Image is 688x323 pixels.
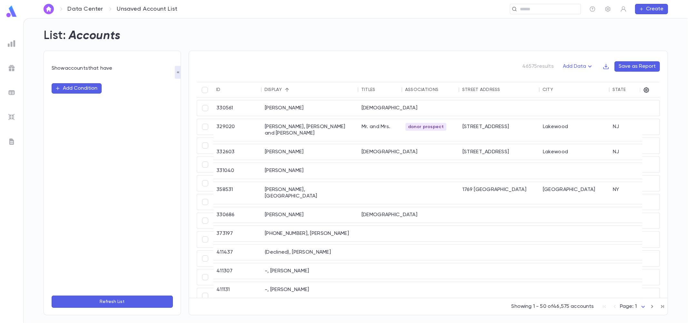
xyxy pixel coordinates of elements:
button: Add Data [559,61,598,72]
div: 332603 [213,144,262,160]
div: 329020 [213,119,262,141]
img: letters_grey.7941b92b52307dd3b8a917253454ce1c.svg [8,138,15,146]
img: logo [5,5,18,18]
span: Page: 1 [620,304,637,309]
button: Sort [375,85,386,95]
a: Data Center [68,5,103,13]
div: [STREET_ADDRESS] [459,119,540,141]
div: Lakewood [540,119,610,141]
div: 331040 [213,163,262,178]
div: 411131 [213,282,262,298]
div: [STREET_ADDRESS] [459,144,540,160]
div: 373197 [213,226,262,241]
button: Create [635,4,668,14]
div: -, [PERSON_NAME] [262,263,358,279]
div: [PERSON_NAME], [GEOGRAPHIC_DATA] [262,182,358,204]
img: imports_grey.530a8a0e642e233f2baf0ef88e8c9fcb.svg [8,113,15,121]
div: Lakewood [540,144,610,160]
div: [PHONE_NUMBER], [PERSON_NAME] [262,226,358,241]
div: 358531 [213,182,262,204]
div: -, [PERSON_NAME] [262,282,358,298]
div: State [613,87,626,92]
span: donor prospect [405,124,446,129]
div: NY [610,182,658,204]
h2: List: [44,29,66,43]
div: 330561 [213,100,262,116]
img: home_white.a664292cf8c1dea59945f0da9f25487c.svg [45,6,53,12]
button: Add Condition [52,83,102,94]
div: 330686 [213,207,262,223]
h2: Accounts [69,29,121,43]
div: [PERSON_NAME] [262,163,358,178]
div: ID [216,87,221,92]
div: 411437 [213,245,262,260]
div: 1769 [GEOGRAPHIC_DATA] [459,182,540,204]
button: Sort [282,85,292,95]
div: Titles [361,87,375,92]
img: batches_grey.339ca447c9d9533ef1741baa751efc33.svg [8,89,15,96]
div: [DEMOGRAPHIC_DATA] [358,207,402,223]
button: Sort [500,85,511,95]
div: NJ [610,119,658,141]
button: Sort [626,85,636,95]
div: NJ [610,144,658,160]
div: [PERSON_NAME] [262,144,358,160]
button: Refresh List [52,296,173,308]
div: Page: 1 [620,302,647,312]
p: Showing 1 - 50 of 46,575 accounts [512,303,594,310]
img: reports_grey.c525e4749d1bce6a11f5fe2a8de1b229.svg [8,40,15,47]
div: [PERSON_NAME] [262,100,358,116]
div: 411307 [213,263,262,279]
div: Associations [405,87,438,92]
div: Mr. and Mrs. [358,119,402,141]
button: Save as Report [614,61,660,72]
div: [PERSON_NAME] [262,207,358,223]
div: [GEOGRAPHIC_DATA] [540,182,610,204]
div: [PERSON_NAME], [PERSON_NAME] and [PERSON_NAME] [262,119,358,141]
div: [DEMOGRAPHIC_DATA] [358,144,402,160]
img: campaigns_grey.99e729a5f7ee94e3726e6486bddda8f1.svg [8,64,15,72]
div: Display [264,87,282,92]
p: 46575 results [522,63,554,70]
div: [DEMOGRAPHIC_DATA] [358,100,402,116]
div: Street Address [462,87,500,92]
div: City [543,87,553,92]
button: Sort [553,85,563,95]
p: Unsaved Account List [117,5,177,13]
div: (Declined), [PERSON_NAME] [262,245,358,260]
div: Show accounts that have [52,65,173,72]
button: Sort [221,85,231,95]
